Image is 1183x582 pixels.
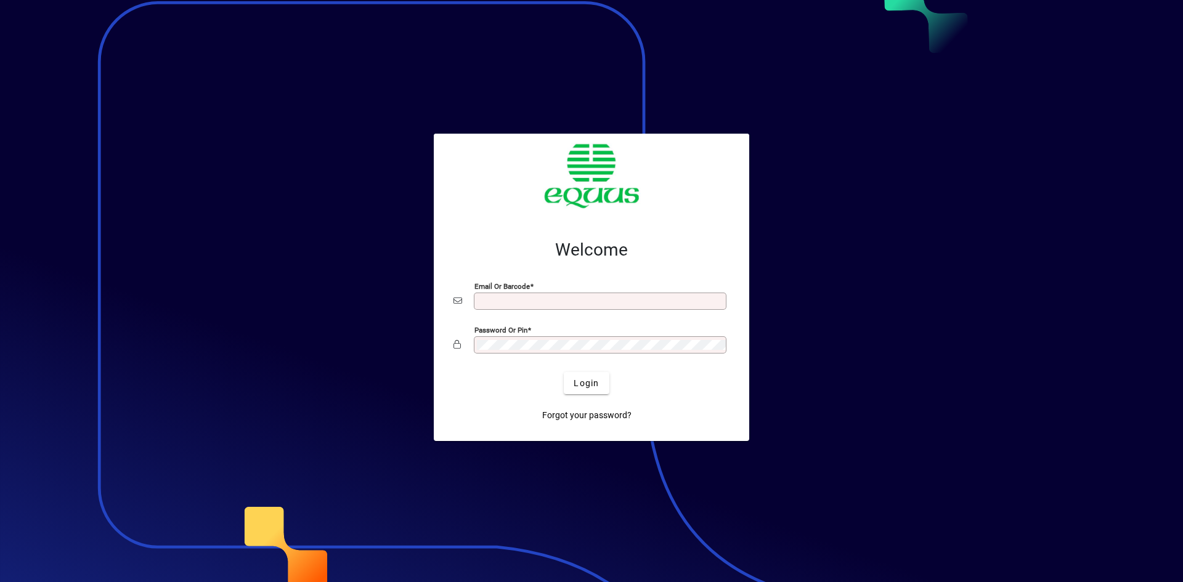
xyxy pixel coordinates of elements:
span: Forgot your password? [542,409,632,422]
span: Login [574,377,599,390]
mat-label: Password or Pin [474,326,527,334]
mat-label: Email or Barcode [474,282,530,291]
h2: Welcome [453,240,730,261]
a: Forgot your password? [537,404,636,426]
button: Login [564,372,609,394]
